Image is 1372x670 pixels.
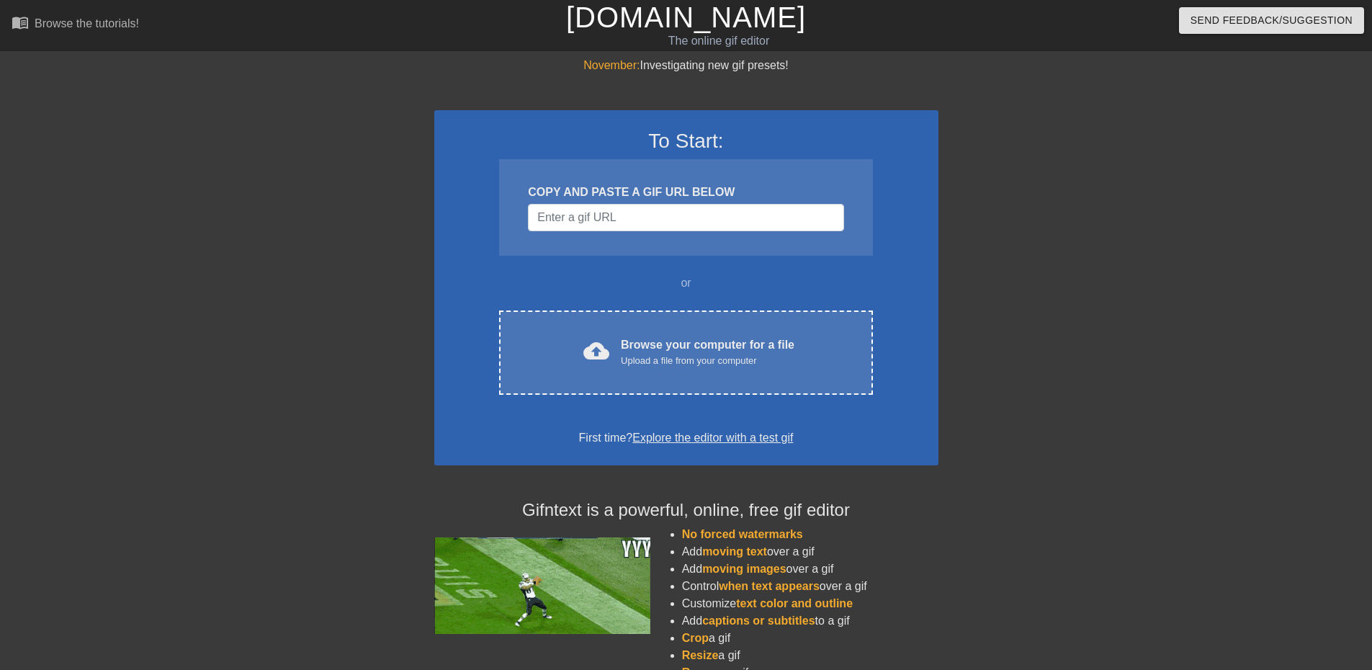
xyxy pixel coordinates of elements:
[682,612,938,630] li: Add to a gif
[682,578,938,595] li: Control over a gif
[12,14,29,31] span: menu_book
[682,649,719,661] span: Resize
[682,560,938,578] li: Add over a gif
[434,57,938,74] div: Investigating new gif presets!
[682,632,709,644] span: Crop
[453,129,920,153] h3: To Start:
[472,274,901,292] div: or
[736,597,853,609] span: text color and outline
[434,537,650,634] img: football_small.gif
[682,595,938,612] li: Customize
[682,528,803,540] span: No forced watermarks
[465,32,973,50] div: The online gif editor
[528,204,843,231] input: Username
[682,630,938,647] li: a gif
[719,580,820,592] span: when text appears
[702,563,786,575] span: moving images
[682,543,938,560] li: Add over a gif
[621,336,794,368] div: Browse your computer for a file
[453,429,920,447] div: First time?
[702,545,767,558] span: moving text
[12,14,139,36] a: Browse the tutorials!
[682,647,938,664] li: a gif
[566,1,806,33] a: [DOMAIN_NAME]
[583,59,640,71] span: November:
[1191,12,1353,30] span: Send Feedback/Suggestion
[621,354,794,368] div: Upload a file from your computer
[1179,7,1364,34] button: Send Feedback/Suggestion
[35,17,139,30] div: Browse the tutorials!
[632,432,793,444] a: Explore the editor with a test gif
[583,338,609,364] span: cloud_upload
[434,500,938,521] h4: Gifntext is a powerful, online, free gif editor
[702,615,815,627] span: captions or subtitles
[528,184,843,201] div: COPY AND PASTE A GIF URL BELOW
